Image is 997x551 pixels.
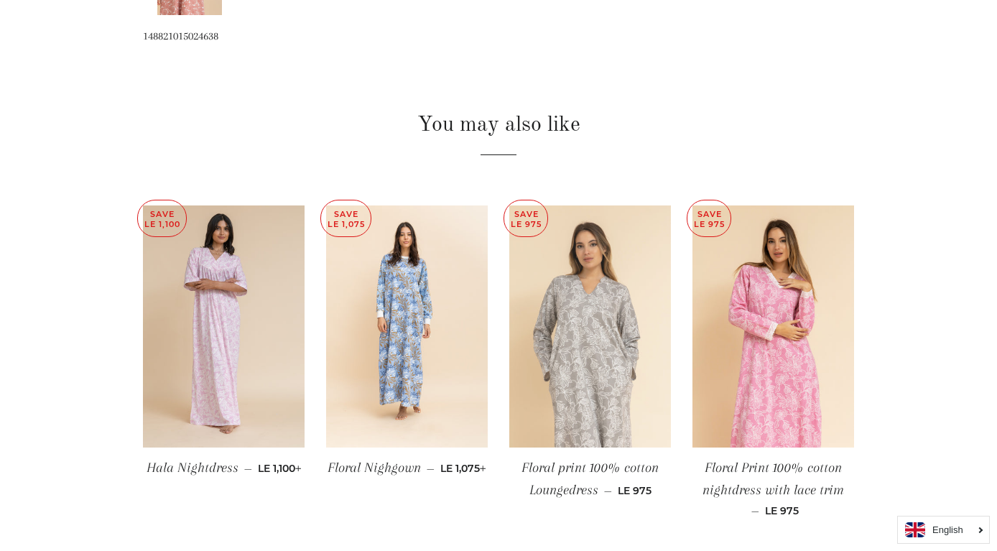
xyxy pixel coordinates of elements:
[321,200,371,237] p: Save LE 1,075
[258,462,302,475] span: LE 1,100
[692,448,854,529] a: Floral Print 100% cotton nightdress with lace trim — LE 975
[440,462,486,475] span: LE 1,075
[905,522,982,537] a: English
[521,460,659,498] span: Floral print 100% cotton Loungedress
[143,29,218,42] span: 148821015024638
[147,460,238,476] span: Hala Nightdress
[687,200,731,237] p: Save LE 975
[328,460,421,476] span: Floral Nighgown
[604,484,612,497] span: —
[751,504,759,517] span: —
[143,448,305,489] a: Hala Nightdress — LE 1,100
[765,504,799,517] span: LE 975
[427,462,435,475] span: —
[702,460,844,498] span: Floral Print 100% cotton nightdress with lace trim
[244,462,252,475] span: —
[138,200,186,237] p: Save LE 1,100
[504,200,547,237] p: Save LE 975
[932,525,963,534] i: English
[509,448,671,511] a: Floral print 100% cotton Loungedress — LE 975
[618,484,651,497] span: LE 975
[143,110,854,140] h2: You may also like
[326,448,488,489] a: Floral Nighgown — LE 1,075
